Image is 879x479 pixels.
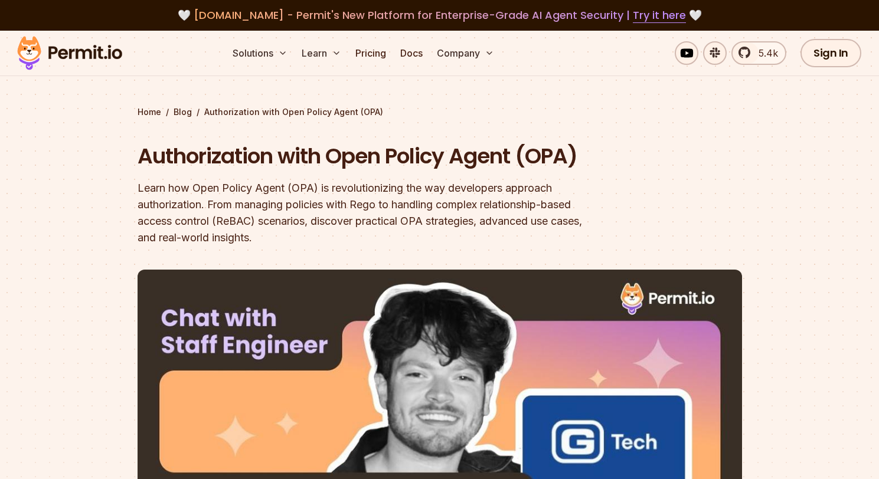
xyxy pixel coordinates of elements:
[138,180,591,246] div: Learn how Open Policy Agent (OPA) is revolutionizing the way developers approach authorization. F...
[138,106,161,118] a: Home
[751,46,778,60] span: 5.4k
[731,41,786,65] a: 5.4k
[228,41,292,65] button: Solutions
[396,41,427,65] a: Docs
[633,8,686,23] a: Try it here
[138,142,591,171] h1: Authorization with Open Policy Agent (OPA)
[174,106,192,118] a: Blog
[800,39,861,67] a: Sign In
[138,106,742,118] div: / /
[28,7,851,24] div: 🤍 🤍
[432,41,499,65] button: Company
[12,33,128,73] img: Permit logo
[297,41,346,65] button: Learn
[351,41,391,65] a: Pricing
[194,8,686,22] span: [DOMAIN_NAME] - Permit's New Platform for Enterprise-Grade AI Agent Security |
